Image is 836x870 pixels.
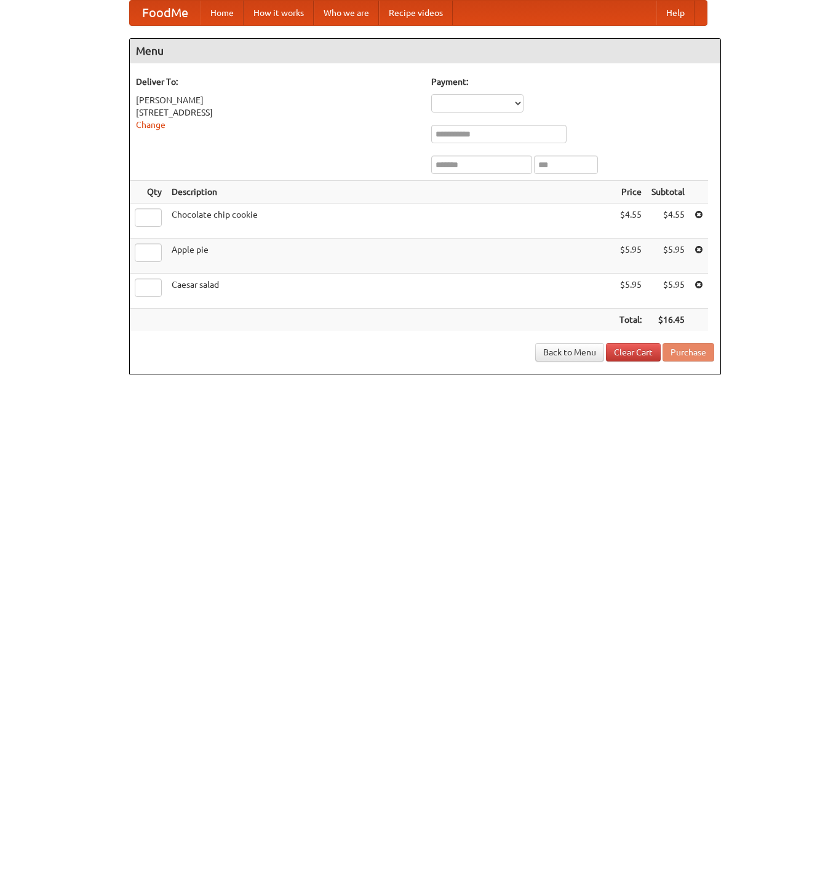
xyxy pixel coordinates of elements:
[656,1,695,25] a: Help
[201,1,244,25] a: Home
[615,239,647,274] td: $5.95
[167,274,615,309] td: Caesar salad
[535,343,604,362] a: Back to Menu
[647,204,690,239] td: $4.55
[431,76,714,88] h5: Payment:
[647,274,690,309] td: $5.95
[606,343,661,362] a: Clear Cart
[647,239,690,274] td: $5.95
[136,106,419,119] div: [STREET_ADDRESS]
[167,239,615,274] td: Apple pie
[647,181,690,204] th: Subtotal
[647,309,690,331] th: $16.45
[615,181,647,204] th: Price
[379,1,453,25] a: Recipe videos
[136,76,419,88] h5: Deliver To:
[130,1,201,25] a: FoodMe
[663,343,714,362] button: Purchase
[130,39,720,63] h4: Menu
[167,204,615,239] td: Chocolate chip cookie
[615,274,647,309] td: $5.95
[615,309,647,331] th: Total:
[136,94,419,106] div: [PERSON_NAME]
[314,1,379,25] a: Who we are
[244,1,314,25] a: How it works
[130,181,167,204] th: Qty
[615,204,647,239] td: $4.55
[136,120,165,130] a: Change
[167,181,615,204] th: Description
